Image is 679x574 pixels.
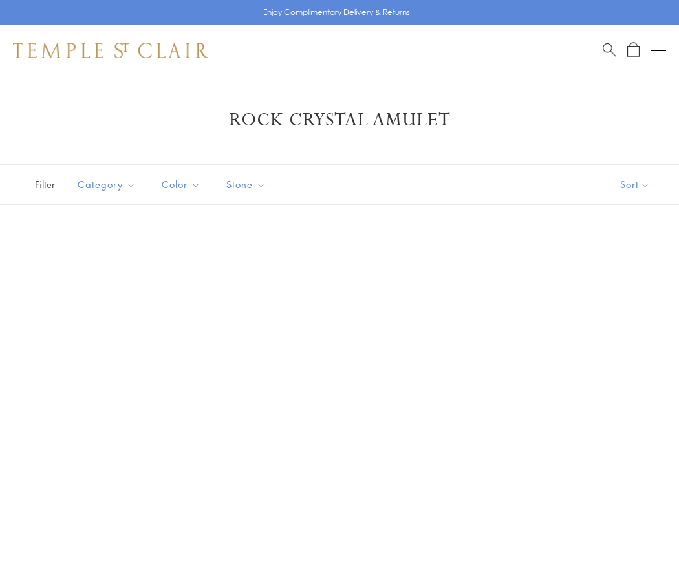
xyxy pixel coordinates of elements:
[263,6,410,19] p: Enjoy Complimentary Delivery & Returns
[68,170,145,199] button: Category
[651,43,666,58] button: Open navigation
[152,170,210,199] button: Color
[71,176,145,193] span: Category
[603,42,616,58] a: Search
[627,42,640,58] a: Open Shopping Bag
[13,43,208,58] img: Temple St. Clair
[32,109,647,132] h1: Rock Crystal Amulet
[155,176,210,193] span: Color
[220,176,275,193] span: Stone
[217,170,275,199] button: Stone
[591,165,679,204] button: Show sort by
